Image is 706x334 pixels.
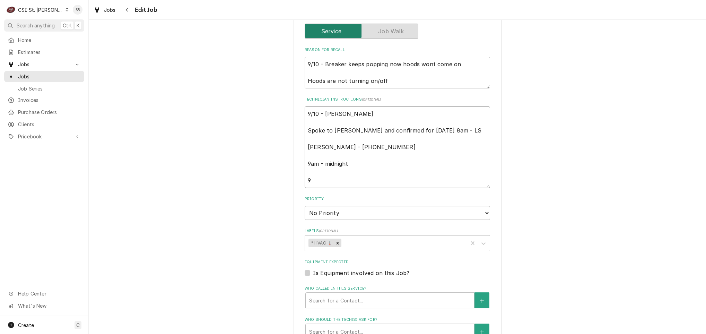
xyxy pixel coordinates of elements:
[362,97,381,101] span: ( optional )
[63,22,72,29] span: Ctrl
[18,109,81,116] span: Purchase Orders
[18,61,70,68] span: Jobs
[104,6,116,14] span: Jobs
[4,71,84,82] a: Jobs
[305,57,490,88] textarea: 9/10 - Breaker keeps popping now hoods wont come on Hoods are not turning on/off
[305,196,490,202] label: Priority
[4,19,84,32] button: Search anythingCtrlK
[305,259,490,277] div: Equipment Expected
[4,288,84,299] a: Go to Help Center
[18,85,81,92] span: Job Series
[305,97,490,102] label: Technician Instructions
[6,5,16,15] div: C
[305,196,490,220] div: Priority
[4,119,84,130] a: Clients
[4,46,84,58] a: Estimates
[305,97,490,188] div: Technician Instructions
[308,239,334,248] div: ² HVAC 🌡️
[4,131,84,142] a: Go to Pricebook
[4,300,84,311] a: Go to What's New
[305,47,490,53] label: Reason For Recall
[77,22,80,29] span: K
[4,83,84,94] a: Job Series
[76,322,80,329] span: C
[122,4,133,15] button: Navigate back
[18,36,81,44] span: Home
[334,239,341,248] div: Remove ² HVAC 🌡️
[6,5,16,15] div: CSI St. Louis's Avatar
[305,228,490,251] div: Labels
[18,6,63,14] div: CSI St. [PERSON_NAME]
[18,290,80,297] span: Help Center
[305,24,490,39] div: Service
[305,259,490,265] label: Equipment Expected
[18,96,81,104] span: Invoices
[91,4,119,16] a: Jobs
[18,73,81,80] span: Jobs
[305,47,490,88] div: Reason For Recall
[313,269,409,277] label: Is Equipment involved on this Job?
[18,133,70,140] span: Pricebook
[480,298,484,303] svg: Create New Contact
[305,106,490,188] textarea: 9/10 - [PERSON_NAME] Spoke to [PERSON_NAME] and confirmed for [DATE] 8am - LS [PERSON_NAME] - [PH...
[4,34,84,46] a: Home
[73,5,82,15] div: SB
[17,22,55,29] span: Search anything
[133,5,157,15] span: Edit Job
[18,322,34,328] span: Create
[18,49,81,56] span: Estimates
[4,59,84,70] a: Go to Jobs
[474,292,489,308] button: Create New Contact
[305,286,490,308] div: Who called in this service?
[319,229,338,233] span: ( optional )
[305,317,490,323] label: Who should the tech(s) ask for?
[4,94,84,106] a: Invoices
[4,106,84,118] a: Purchase Orders
[18,121,81,128] span: Clients
[305,228,490,234] label: Labels
[305,286,490,291] label: Who called in this service?
[73,5,82,15] div: Shayla Bell's Avatar
[18,302,80,309] span: What's New
[305,14,490,38] div: Job Type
